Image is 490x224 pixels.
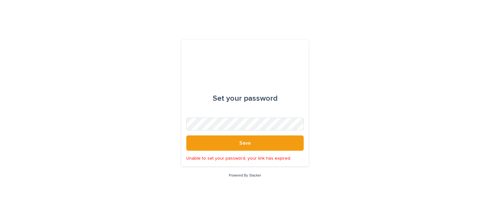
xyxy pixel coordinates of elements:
[213,55,277,74] img: l65f3yHPToSKODuEVUav
[186,156,304,161] p: Unable to set your password, your link has expired.
[239,141,251,146] span: Save
[229,173,261,177] a: Powered By Stacker
[186,135,304,151] button: Save
[213,90,278,107] div: Set your password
